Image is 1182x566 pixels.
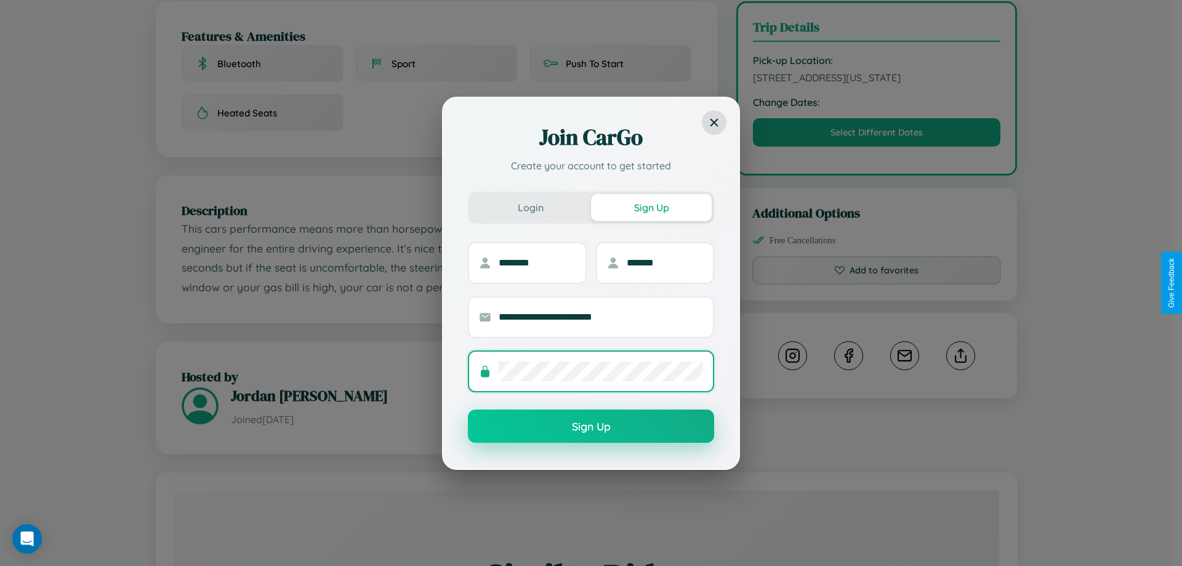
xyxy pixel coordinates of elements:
div: Give Feedback [1167,258,1176,308]
button: Login [470,194,591,221]
div: Open Intercom Messenger [12,524,42,554]
p: Create your account to get started [468,158,714,173]
button: Sign Up [468,410,714,443]
h2: Join CarGo [468,123,714,152]
button: Sign Up [591,194,712,221]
